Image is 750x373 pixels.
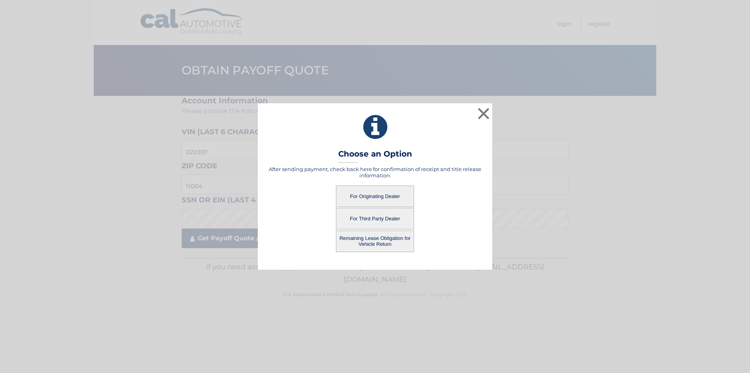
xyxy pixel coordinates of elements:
[336,231,414,252] button: Remaining Lease Obligation for Vehicle Return
[336,208,414,229] button: For Third Party Dealer
[268,166,482,178] h5: After sending payment, check back here for confirmation of receipt and title release information.
[338,149,412,163] h3: Choose an Option
[336,186,414,207] button: For Originating Dealer
[476,106,491,121] button: ×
